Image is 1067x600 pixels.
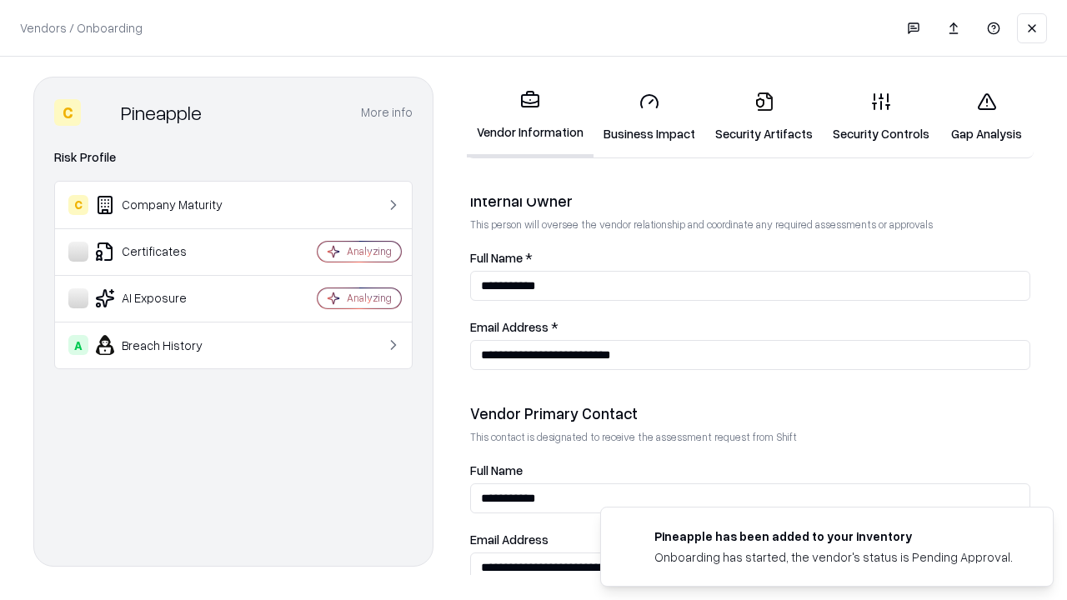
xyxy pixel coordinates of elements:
div: C [54,99,81,126]
div: Vendor Primary Contact [470,403,1030,423]
div: Analyzing [347,291,392,305]
div: Pineapple [121,99,202,126]
div: Certificates [68,242,268,262]
img: Pineapple [88,99,114,126]
a: Gap Analysis [939,78,1034,156]
div: Internal Owner [470,191,1030,211]
div: Breach History [68,335,268,355]
a: Business Impact [594,78,705,156]
div: AI Exposure [68,288,268,308]
a: Security Controls [823,78,939,156]
label: Full Name * [470,252,1030,264]
p: Vendors / Onboarding [20,19,143,37]
p: This contact is designated to receive the assessment request from Shift [470,430,1030,444]
div: Pineapple has been added to your inventory [654,527,1013,545]
div: A [68,335,88,355]
div: Onboarding has started, the vendor's status is Pending Approval. [654,548,1013,566]
a: Security Artifacts [705,78,823,156]
label: Email Address [470,533,1030,546]
div: Risk Profile [54,147,413,167]
label: Email Address * [470,321,1030,333]
img: pineappleenergy.com [621,527,641,547]
div: Company Maturity [68,195,268,215]
p: This person will oversee the vendor relationship and coordinate any required assessments or appro... [470,217,1030,232]
div: C [68,195,88,215]
div: Analyzing [347,244,392,258]
button: More info [361,97,413,127]
label: Full Name [470,464,1030,477]
a: Vendor Information [467,77,594,157]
